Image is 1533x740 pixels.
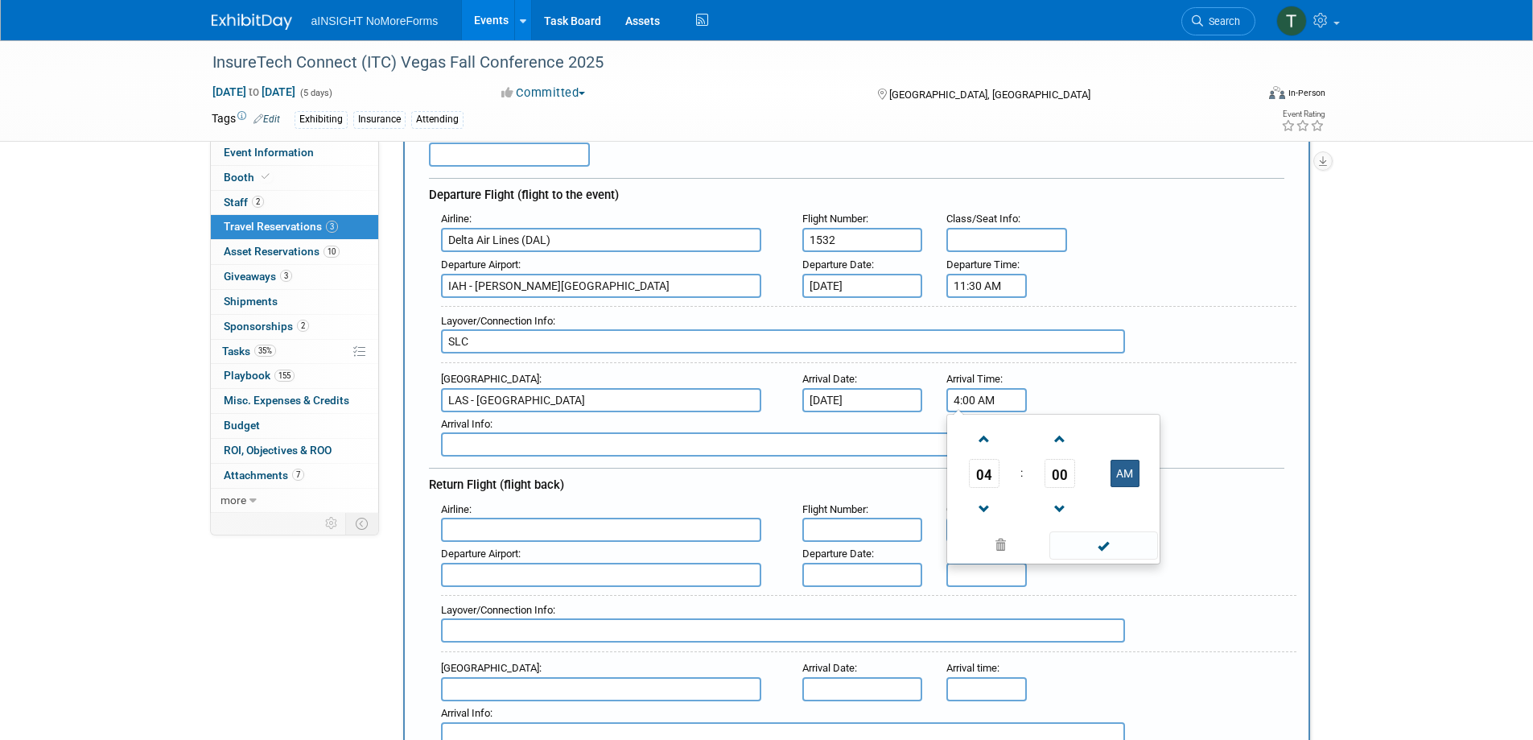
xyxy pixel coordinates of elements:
span: Travel Reservations [224,220,338,233]
span: Return Flight (flight back) [429,477,564,492]
span: [GEOGRAPHIC_DATA] [441,373,539,385]
a: Booth [211,166,378,190]
a: Search [1181,7,1255,35]
span: Arrival Info [441,707,490,719]
a: Decrement Minute [1045,488,1075,529]
span: 155 [274,370,295,382]
a: Shipments [211,290,378,314]
span: Arrival Time [946,373,1000,385]
small: : [441,258,521,271]
span: Tasks [222,345,276,358]
span: Flight Number [802,213,866,225]
small: : [441,503,472,515]
span: 2 [252,196,264,208]
a: Clear selection [950,535,1050,557]
a: Sponsorships2 [211,315,378,339]
span: 2 [297,320,309,332]
a: ROI, Objectives & ROO [211,439,378,463]
small: : [441,604,555,616]
a: Increment Minute [1045,418,1075,459]
div: In-Person [1288,87,1325,99]
span: Booth [224,171,273,184]
td: : [1017,459,1026,488]
div: Insurance [353,111,406,128]
span: [DATE] [DATE] [212,85,296,99]
a: Staff2 [211,191,378,215]
span: [GEOGRAPHIC_DATA] [441,662,539,674]
a: Tasks35% [211,340,378,364]
div: Attending [411,111,464,128]
small: : [802,548,874,560]
span: 3 [326,221,338,233]
a: Event Information [211,141,378,165]
body: Rich Text Area. Press ALT-0 for help. [9,6,832,23]
span: Departure Flight (flight to the event) [429,188,619,202]
span: Giveaways [224,270,292,283]
a: Travel Reservations3 [211,215,378,239]
a: Misc. Expenses & Credits [211,389,378,413]
span: Pick Hour [969,459,999,488]
small: : [441,707,492,719]
span: 3 [280,270,292,282]
small: : [441,213,472,225]
span: Event Information [224,146,314,159]
div: Exhibiting [295,111,348,128]
small: : [946,213,1020,225]
small: : [802,213,868,225]
a: Playbook155 [211,364,378,388]
div: Event Rating [1281,110,1325,118]
a: Budget [211,414,378,438]
span: 35% [254,345,276,357]
a: Edit [253,114,280,125]
td: Tags [212,110,280,129]
td: Toggle Event Tabs [345,513,378,534]
small: : [441,418,492,430]
span: Arrival Date [802,662,855,674]
a: Decrement Hour [969,488,999,529]
span: Asset Reservations [224,245,340,258]
span: Playbook [224,369,295,382]
span: Attachments [224,469,304,482]
span: Budget [224,419,260,432]
span: (5 days) [299,88,332,98]
button: Committed [496,85,591,101]
a: Increment Hour [969,418,999,459]
td: Personalize Event Tab Strip [318,513,346,534]
small: : [441,315,555,327]
span: Staff [224,196,264,209]
span: Flight Number [802,503,866,515]
div: Event Format [1160,84,1326,108]
span: to [246,85,262,98]
span: Misc. Expenses & Credits [224,394,349,407]
span: Departure Airport [441,258,518,271]
span: Departure Airport [441,548,518,560]
a: Giveaways3 [211,265,378,289]
span: 10 [323,246,340,258]
span: Airline [441,503,469,515]
small: : [802,373,857,385]
a: more [211,489,378,513]
span: Sponsorships [224,320,309,333]
small: : [441,662,542,674]
span: Arrival Info [441,418,490,430]
span: Arrival Date [802,373,855,385]
small: : [441,548,521,560]
span: Departure Date [802,548,872,560]
span: 7 [292,469,304,481]
span: [GEOGRAPHIC_DATA], [GEOGRAPHIC_DATA] [889,89,1090,101]
a: Done [1048,535,1159,558]
small: : [946,258,1020,271]
span: Arrival time [946,662,997,674]
img: ExhibitDay [212,14,292,30]
small: : [802,503,868,515]
span: Search [1203,15,1240,27]
small: : [946,373,1003,385]
span: Layover/Connection Info [441,315,553,327]
small: : [802,258,874,271]
span: Shipments [224,295,278,308]
small: : [802,662,857,674]
span: Airline [441,213,469,225]
span: more [220,494,246,506]
small: : [441,373,542,385]
small: : [946,662,999,674]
